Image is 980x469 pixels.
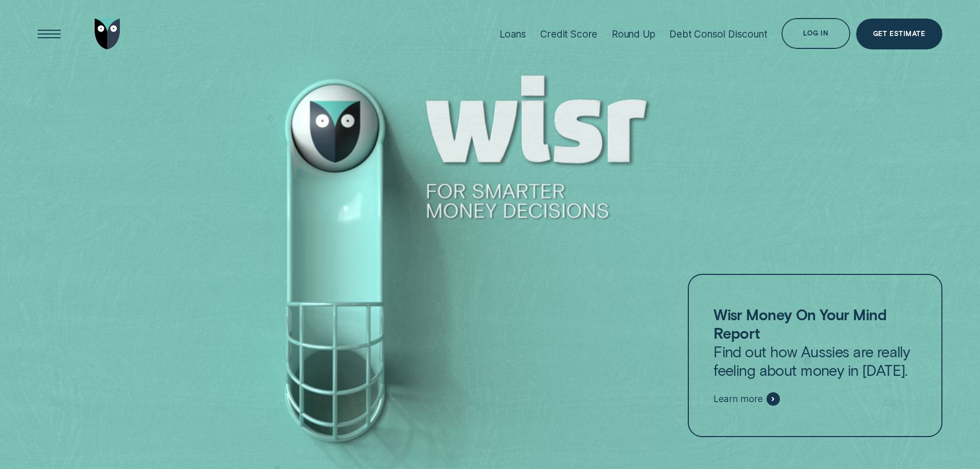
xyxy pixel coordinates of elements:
div: Credit Score [540,28,597,40]
a: Get Estimate [856,19,942,49]
strong: Wisr Money On Your Mind Report [714,305,886,342]
div: Round Up [612,28,655,40]
button: Open Menu [34,19,65,49]
p: Find out how Aussies are really feeling about money in [DATE]. [714,305,916,379]
div: Loans [500,28,526,40]
span: Learn more [714,393,762,405]
img: Wisr [95,19,120,49]
button: Log in [781,18,850,49]
a: Wisr Money On Your Mind ReportFind out how Aussies are really feeling about money in [DATE].Learn... [688,274,942,438]
div: Debt Consol Discount [669,28,767,40]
